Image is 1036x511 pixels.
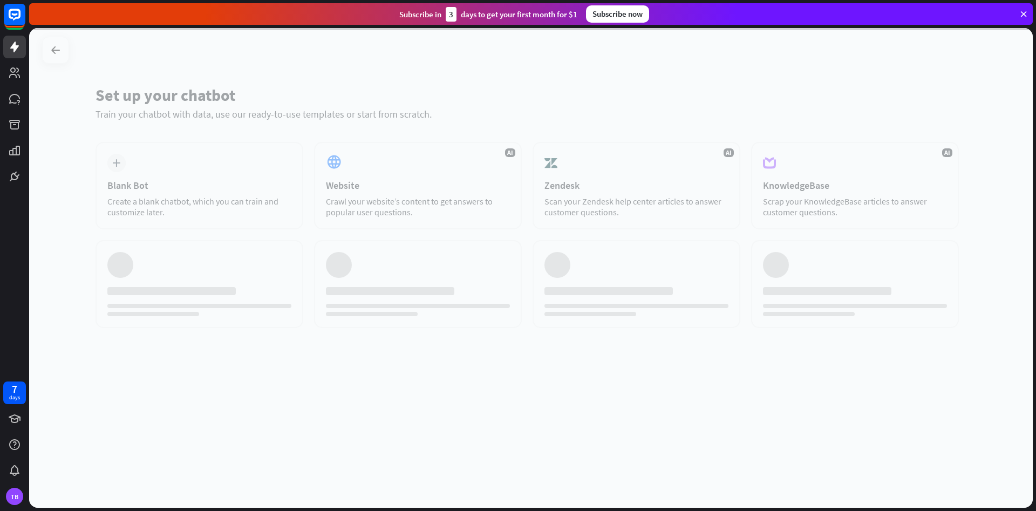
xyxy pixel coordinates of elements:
[446,7,456,22] div: 3
[6,488,23,505] div: TB
[9,394,20,401] div: days
[3,381,26,404] a: 7 days
[586,5,649,23] div: Subscribe now
[12,384,17,394] div: 7
[399,7,577,22] div: Subscribe in days to get your first month for $1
